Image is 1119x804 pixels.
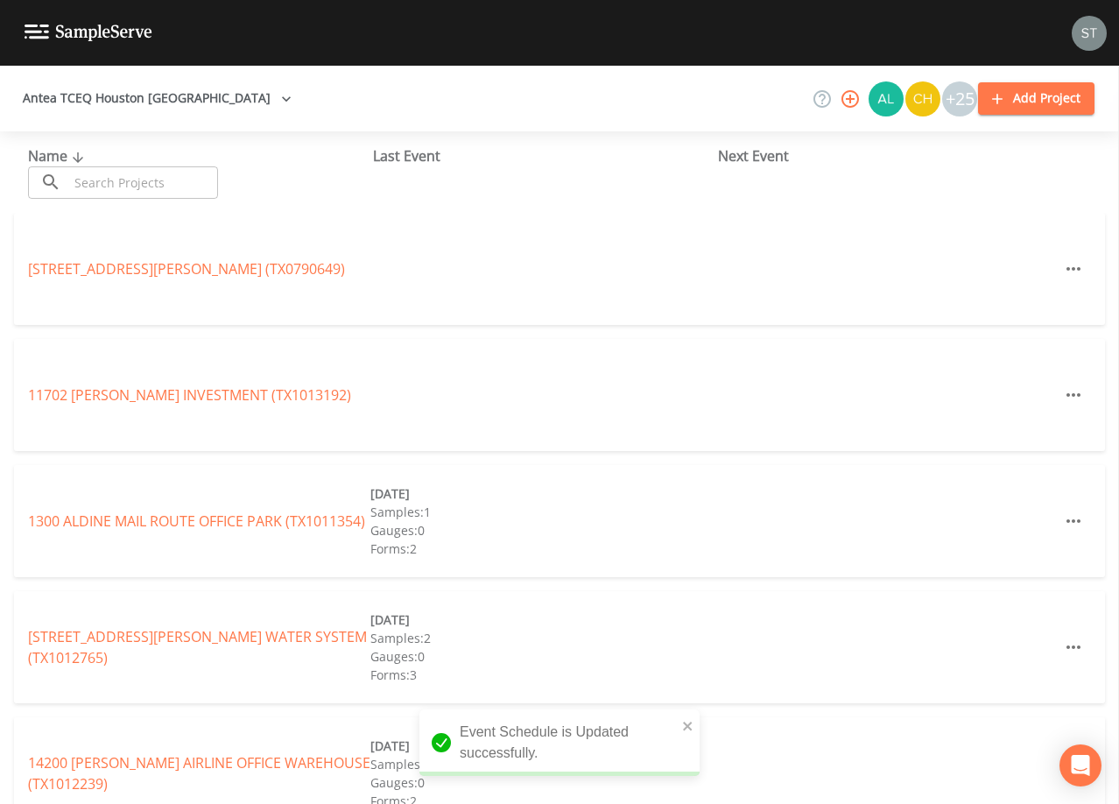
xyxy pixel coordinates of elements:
[905,81,940,116] img: c74b8b8b1c7a9d34f67c5e0ca157ed15
[904,81,941,116] div: Charles Medina
[370,540,713,558] div: Forms: 2
[370,610,713,629] div: [DATE]
[370,629,713,647] div: Samples: 2
[682,715,694,736] button: close
[1059,744,1101,786] div: Open Intercom Messenger
[68,166,218,199] input: Search Projects
[1072,16,1107,51] img: cb9926319991c592eb2b4c75d39c237f
[25,25,152,41] img: logo
[370,647,713,666] div: Gauges: 0
[419,709,700,776] div: Event Schedule is Updated successfully.
[942,81,977,116] div: +25
[28,753,370,793] a: 14200 [PERSON_NAME] AIRLINE OFFICE WAREHOUSE (TX1012239)
[370,484,713,503] div: [DATE]
[868,81,904,116] div: Alaina Hahn
[28,259,345,279] a: [STREET_ADDRESS][PERSON_NAME] (TX0790649)
[28,146,88,166] span: Name
[978,82,1094,115] button: Add Project
[373,145,718,166] div: Last Event
[370,755,713,773] div: Samples: 1
[370,773,713,792] div: Gauges: 0
[28,511,365,531] a: 1300 ALDINE MAIL ROUTE OFFICE PARK (TX1011354)
[370,503,713,521] div: Samples: 1
[370,521,713,540] div: Gauges: 0
[16,82,299,115] button: Antea TCEQ Houston [GEOGRAPHIC_DATA]
[869,81,904,116] img: 30a13df2a12044f58df5f6b7fda61338
[28,385,351,405] a: 11702 [PERSON_NAME] INVESTMENT (TX1013192)
[370,666,713,684] div: Forms: 3
[718,145,1063,166] div: Next Event
[370,737,713,755] div: [DATE]
[28,627,367,667] a: [STREET_ADDRESS][PERSON_NAME] WATER SYSTEM (TX1012765)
